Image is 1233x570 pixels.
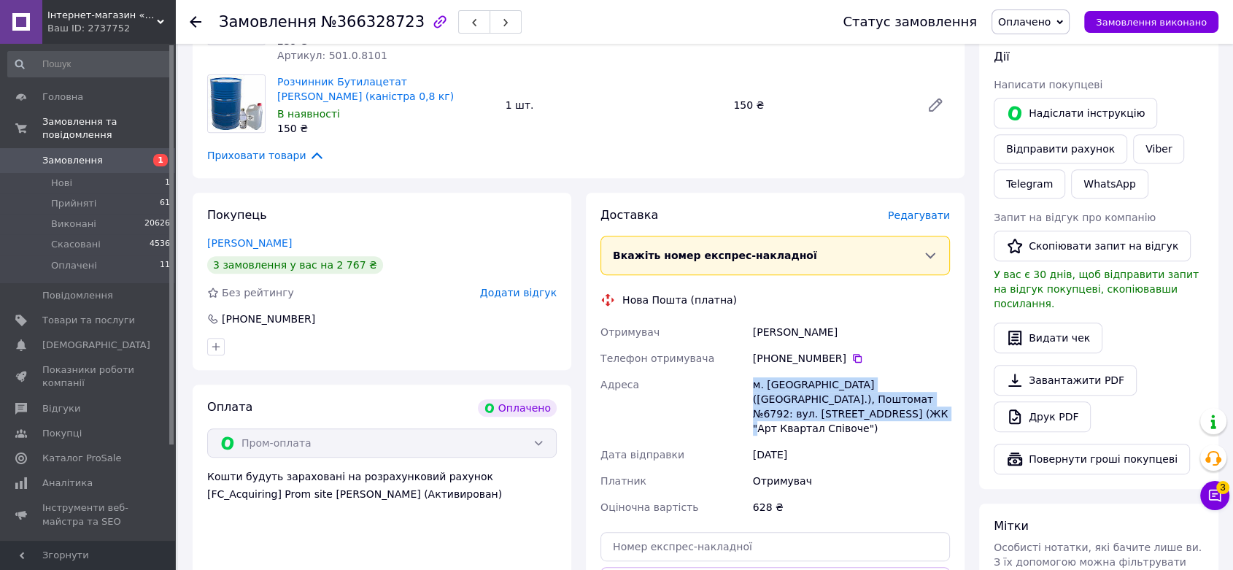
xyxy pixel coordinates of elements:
[1096,17,1207,28] span: Замовлення виконано
[160,259,170,272] span: 11
[153,154,168,166] span: 1
[750,442,953,468] div: [DATE]
[51,197,96,210] span: Прийняті
[888,209,950,221] span: Редагувати
[600,532,950,561] input: Номер експрес-накладної
[600,353,714,364] span: Телефон отримувача
[150,238,170,251] span: 4536
[208,75,265,132] img: Розчинник Бутилацетат Марка А (каністра 0,8 кг)
[7,51,171,77] input: Пошук
[42,477,93,490] span: Аналітика
[42,314,135,327] span: Товари та послуги
[1084,11,1218,33] button: Замовлення виконано
[42,289,113,302] span: Повідомлення
[600,475,646,487] span: Платник
[144,217,170,231] span: 20626
[1200,481,1229,510] button: Чат з покупцем3
[600,379,639,390] span: Адреса
[51,177,72,190] span: Нові
[843,15,977,29] div: Статус замовлення
[753,351,950,366] div: [PHONE_NUMBER]
[277,108,340,120] span: В наявності
[42,452,121,465] span: Каталог ProSale
[207,469,557,501] div: Кошти будуть зараховані на розрахунковий рахунок
[1133,134,1184,163] a: Viber
[600,326,660,338] span: Отримувач
[160,197,170,210] span: 61
[207,237,292,249] a: [PERSON_NAME]
[994,444,1190,474] button: Повернути гроші покупцеві
[994,134,1127,163] button: Відправити рахунок
[277,121,494,136] div: 150 ₴
[219,13,317,31] span: Замовлення
[321,13,425,31] span: №366328723
[47,9,157,22] span: Інтернет-магазин «LEGNO» - клеї та лаки для столярів!
[727,95,915,115] div: 150 ₴
[42,427,82,440] span: Покупці
[277,50,387,61] span: Артикул: 501.0.8101
[190,15,201,29] div: Повернутися назад
[994,98,1157,128] button: Надіслати інструкцію
[994,231,1191,261] button: Скопіювати запит на відгук
[51,259,97,272] span: Оплачені
[994,169,1065,199] a: Telegram
[207,208,267,222] span: Покупець
[500,95,728,115] div: 1 шт.
[42,90,83,104] span: Головна
[750,494,953,520] div: 628 ₴
[478,399,557,417] div: Оплачено
[600,501,698,513] span: Оціночна вартість
[619,293,741,307] div: Нова Пошта (платна)
[207,400,252,414] span: Оплата
[994,50,1009,63] span: Дії
[207,256,383,274] div: 3 замовлення у вас на 2 767 ₴
[480,287,557,299] span: Додати відгук
[277,76,454,102] a: Розчинник Бутилацетат [PERSON_NAME] (каністра 0,8 кг)
[994,519,1029,533] span: Мітки
[207,147,325,163] span: Приховати товари
[1071,169,1148,199] a: WhatsApp
[42,154,103,167] span: Замовлення
[220,312,317,326] div: [PHONE_NUMBER]
[750,371,953,442] div: м. [GEOGRAPHIC_DATA] ([GEOGRAPHIC_DATA].), Поштомат №6792: вул. [STREET_ADDRESS] (ЖК "Арт Квартал...
[222,287,294,299] span: Без рейтингу
[998,16,1051,28] span: Оплачено
[921,90,950,120] a: Редагувати
[750,319,953,345] div: [PERSON_NAME]
[42,540,135,566] span: Управління сайтом
[994,79,1102,90] span: Написати покупцеві
[994,212,1156,223] span: Запит на відгук про компанію
[51,238,101,251] span: Скасовані
[600,449,684,461] span: Дата відправки
[165,177,170,190] span: 1
[750,468,953,494] div: Отримувач
[600,208,658,222] span: Доставка
[994,365,1137,396] a: Завантажити PDF
[42,501,135,528] span: Інструменти веб-майстра та SEO
[207,487,557,501] div: [FC_Acquiring] Prom site [PERSON_NAME] (Активирован)
[994,323,1102,353] button: Видати чек
[47,22,175,35] div: Ваш ID: 2737752
[51,217,96,231] span: Виконані
[42,402,80,415] span: Відгуки
[613,250,817,261] span: Вкажіть номер експрес-накладної
[994,269,1199,309] span: У вас є 30 днів, щоб відправити запит на відгук покупцеві, скопіювавши посилання.
[994,401,1091,432] a: Друк PDF
[1216,481,1229,494] span: 3
[42,339,150,352] span: [DEMOGRAPHIC_DATA]
[42,115,175,142] span: Замовлення та повідомлення
[42,363,135,390] span: Показники роботи компанії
